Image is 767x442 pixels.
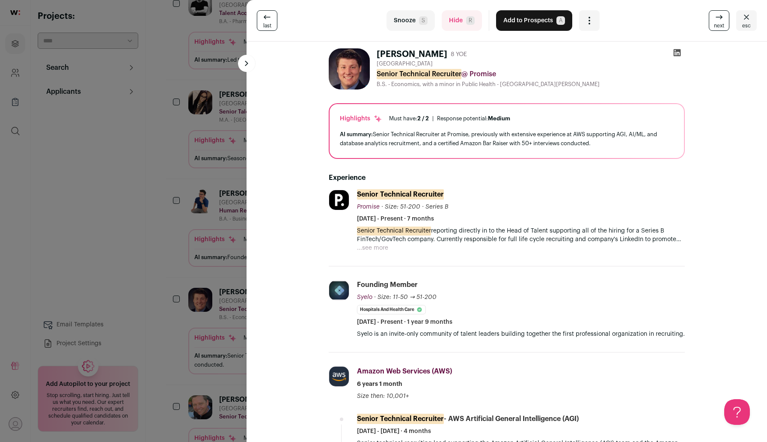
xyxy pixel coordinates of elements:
div: Senior Technical Recruiter at Promise, previously with extensive experience at AWS supporting AGI... [340,130,674,148]
h2: Experience [329,173,685,183]
span: AI summary: [340,131,373,137]
span: A [556,16,565,25]
span: S [419,16,428,25]
button: HideR [442,10,482,31]
span: esc [742,22,751,29]
div: Highlights [340,114,382,123]
span: [DATE] - Present · 7 months [357,215,434,223]
span: · Size: 51-200 [381,204,420,210]
ul: | [389,115,510,122]
button: Open dropdown [579,10,600,31]
span: next [714,22,724,29]
div: Response potential: [437,115,510,122]
span: [DATE] - Present · 1 year 9 months [357,318,452,326]
button: Add to ProspectsA [496,10,572,31]
span: 6 years 1 month [357,380,402,388]
span: Size then: 10,001+ [357,393,409,399]
div: Founding Member [357,280,418,290]
img: a11044fc5a73db7429cab08e8b8ffdb841ee144be2dff187cdde6ecf1061de85.jpg [329,367,349,386]
div: Must have: [389,115,429,122]
div: B.S. - Economics, with a minor in Public Health - [GEOGRAPHIC_DATA][PERSON_NAME] [377,81,685,88]
div: - AWS Artificial General Intelligence (AGI) [357,414,579,424]
div: 8 YOE [451,50,467,59]
img: 33bc852e1b78a38ea536d6b7199c62c6eb7118dc94d1bf784021a6089dad942d.jpg [329,281,349,300]
span: Medium [488,116,510,121]
a: last [257,10,277,31]
iframe: Help Scout Beacon - Open [724,399,750,425]
mark: Senior Technical Recruiter [357,226,431,236]
mark: Senior Technical Recruiter [357,414,444,424]
span: [GEOGRAPHIC_DATA] [377,60,433,67]
p: Syelo is an invite-only community of talent leaders building together the first professional orga... [357,330,685,338]
a: next [709,10,729,31]
span: Amazon Web Services (AWS) [357,368,452,375]
span: R [466,16,475,25]
img: 6fb10017f3cf88dc788b936d4a5d99c7445605d1b5b70929ed3bd56e530f735f [329,48,370,90]
button: ...see more [357,244,388,252]
mark: Senior Technical Recruiter [377,69,461,79]
button: Close [736,10,757,31]
span: [DATE] - [DATE] · 4 months [357,427,431,436]
span: Syelo [357,294,372,300]
p: reporting directly in to the Head of Talent supporting all of the hiring for a Series B FinTech/G... [357,227,685,244]
mark: Senior Technical Recruiter [357,189,444,200]
div: @ Promise [377,69,685,79]
button: SnoozeS [386,10,435,31]
span: Series B [425,204,449,210]
img: e3529f7c60002f978c0edcb656e9d8676456715e4caa1a80ef5ea42bc84b8948.jpg [329,190,349,210]
span: · Size: 11-50 → 51-200 [374,294,437,300]
span: last [263,22,271,29]
span: · [422,203,424,211]
span: Promise [357,204,380,210]
span: 2 / 2 [417,116,429,121]
h1: [PERSON_NAME] [377,48,447,60]
li: Hospitals and Health Care [357,305,426,314]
